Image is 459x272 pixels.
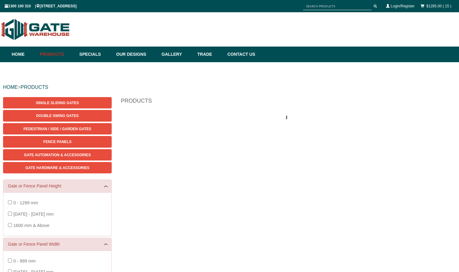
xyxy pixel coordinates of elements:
a: Double Swing Gates [3,110,112,121]
input: SEARCH PRODUCTS [303,2,372,10]
a: Home [12,47,37,62]
a: Login/Register [391,4,415,8]
a: Trade [194,47,224,62]
span: Single Sliding Gates [36,101,79,105]
a: HOME [3,85,18,90]
a: PRODUCTS [21,85,48,90]
img: please_wait.gif [286,116,291,119]
a: Gate Automation & Accessories [3,149,112,161]
a: Gate Hardware & Accessories [3,162,112,173]
a: Gallery [159,47,194,62]
span: Gate Hardware & Accessories [25,166,90,170]
a: Gate or Fence Panel Width [8,241,107,247]
span: 0 - 999 mm [13,259,36,263]
a: $1285.00 ( 15 ) [426,4,451,8]
a: Specials [76,47,113,62]
a: Single Sliding Gates [3,97,112,108]
span: Pedestrian / Side / Garden Gates [23,127,91,131]
div: > [3,77,456,97]
a: Our Designs [113,47,159,62]
a: Products [37,47,76,62]
h1: Products [121,97,456,108]
span: 0 - 1299 mm [13,200,38,205]
span: Double Swing Gates [36,114,79,118]
span: [DATE] - [DATE] mm [13,212,53,217]
span: 1600 mm & Above [13,223,49,228]
a: Gate or Fence Panel Height [8,183,107,189]
a: Contact Us [224,47,255,62]
a: Pedestrian / Side / Garden Gates [3,123,112,134]
span: 1300 100 310 | [STREET_ADDRESS] [5,4,77,8]
span: Gate Automation & Accessories [24,153,91,157]
a: Fence Panels [3,136,112,147]
span: Fence Panels [43,140,71,144]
